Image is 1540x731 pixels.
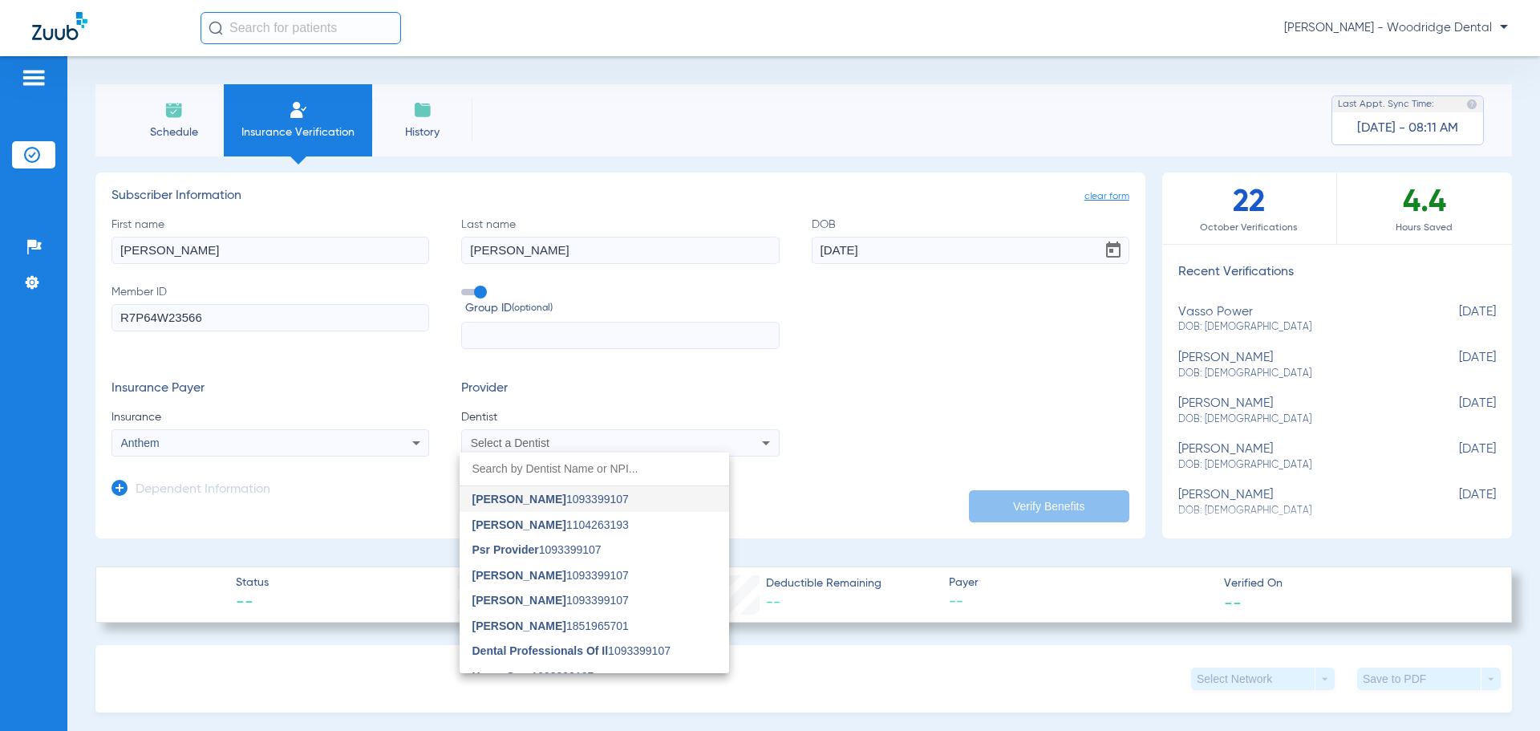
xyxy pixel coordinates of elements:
[472,644,609,657] span: Dental Professionals Of Il
[472,518,566,531] span: [PERSON_NAME]
[472,569,566,582] span: [PERSON_NAME]
[472,619,566,632] span: [PERSON_NAME]
[472,645,671,656] span: 1093399107
[472,594,566,607] span: [PERSON_NAME]
[460,453,729,485] input: dropdown search
[472,670,532,683] span: Home Care
[472,671,594,682] span: 1093399107
[472,493,629,505] span: 1093399107
[472,544,602,555] span: 1093399107
[472,543,539,556] span: Psr Provider
[472,570,629,581] span: 1093399107
[472,595,629,606] span: 1093399107
[472,493,566,506] span: [PERSON_NAME]
[472,519,629,530] span: 1104263193
[472,620,629,632] span: 1851965701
